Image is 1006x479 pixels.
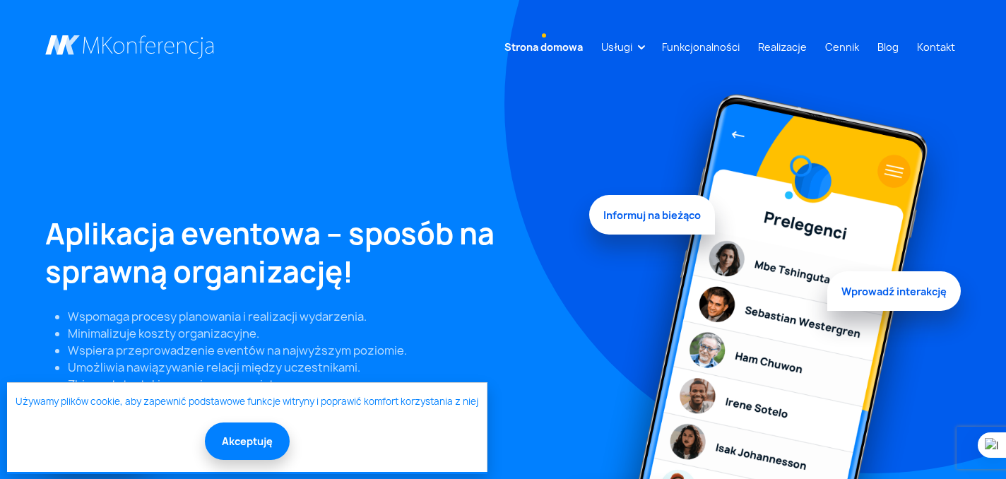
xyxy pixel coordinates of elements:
a: Realizacje [752,34,812,60]
a: Usługi [596,34,638,60]
a: Cennik [819,34,865,60]
li: Zbiera statystyki w czasie rzeczywistym. [68,376,572,393]
button: Akceptuję [205,422,290,460]
a: Używamy plików cookie, aby zapewnić podstawowe funkcje witryny i poprawić komfort korzystania z niej [16,395,478,409]
li: Wspomaga procesy planowania i realizacji wydarzenia. [68,308,572,325]
span: Informuj na bieżąco [589,199,715,239]
span: Wprowadź interakcję [827,267,961,307]
h1: Aplikacja eventowa – sposób na sprawną organizację! [45,215,572,291]
a: Funkcjonalności [656,34,745,60]
a: Kontakt [911,34,961,60]
a: Strona domowa [499,34,588,60]
li: Umożliwia nawiązywanie relacji między uczestnikami. [68,359,572,376]
li: Minimalizuje koszty organizacyjne. [68,325,572,342]
a: Blog [872,34,904,60]
li: Wspiera przeprowadzenie eventów na najwyższym poziomie. [68,342,572,359]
